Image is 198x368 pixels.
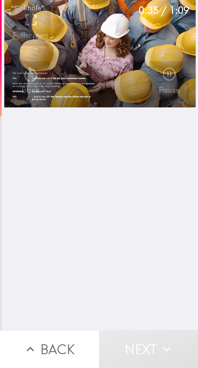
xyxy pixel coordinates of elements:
h5: Fullscreen [13,30,49,41]
button: Pause [149,61,189,101]
button: Fullscreen [11,7,50,46]
h5: Pause [159,85,180,96]
div: 0:35 / 1:09 [139,3,189,17]
button: Next [99,330,198,368]
h5: Back [21,85,40,96]
button: 10Back [11,61,50,101]
p: 10 [27,72,33,79]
